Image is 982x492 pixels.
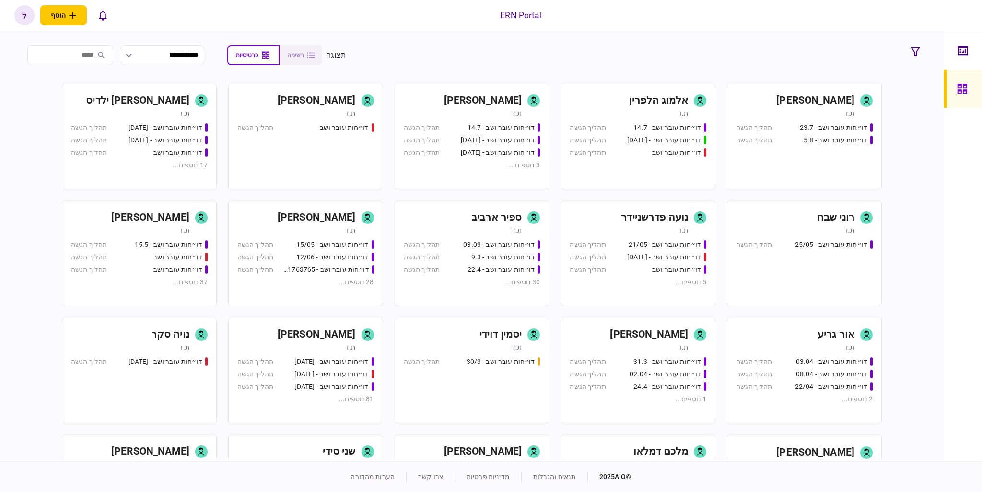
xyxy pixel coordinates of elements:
[795,382,867,392] div: דו״חות עובר ושב - 22/04
[228,318,383,423] a: [PERSON_NAME]ת.זדו״חות עובר ושב - 19/03/2025תהליך הגשהדו״חות עובר ושב - 19.3.25תהליך הגשהדו״חות ע...
[736,369,772,379] div: תהליך הגשה
[151,327,189,342] div: נויה סקר
[570,148,606,158] div: תהליך הגשה
[71,357,107,367] div: תהליך הגשה
[296,240,369,250] div: דו״חות עובר ושב - 15/05
[320,123,369,133] div: דו״חות עובר ושב
[237,277,374,287] div: 28 נוספים ...
[796,369,867,379] div: דו״חות עובר ושב - 08.04
[237,382,273,392] div: תהליך הגשה
[461,135,535,145] div: דו״חות עובר ושב - 23.7.25
[404,240,440,250] div: תהליך הגשה
[237,123,273,133] div: תהליך הגשה
[736,394,873,404] div: 2 נוספים ...
[513,342,522,352] div: ת.ז
[294,357,368,367] div: דו״חות עובר ושב - 19/03/2025
[395,84,549,189] a: [PERSON_NAME]ת.זדו״חות עובר ושב - 14.7תהליך הגשהדו״חות עובר ושב - 23.7.25תהליך הגשהדו״חות עובר וש...
[278,327,356,342] div: [PERSON_NAME]
[736,240,772,250] div: תהליך הגשה
[500,9,541,22] div: ERN Portal
[62,318,217,423] a: נויה סקרת.זדו״חות עובר ושב - 19.03.2025תהליך הגשה
[278,93,356,108] div: [PERSON_NAME]
[129,123,202,133] div: דו״חות עובר ושב - 25.06.25
[627,252,701,262] div: דו״חות עובר ושב - 03/06/25
[326,49,347,61] div: תצוגה
[570,277,706,287] div: 5 נוספים ...
[237,369,273,379] div: תהליך הגשה
[71,265,107,275] div: תהליך הגשה
[111,444,189,459] div: [PERSON_NAME]
[736,123,772,133] div: תהליך הגשה
[62,201,217,306] a: [PERSON_NAME]ת.זדו״חות עובר ושב - 15.5תהליך הגשהדו״חות עובר ושבתהליך הגשהדו״חות עובר ושבתהליך הגש...
[533,473,576,480] a: תנאים והגבלות
[736,135,772,145] div: תהליך הגשה
[629,240,701,250] div: דו״חות עובר ושב - 21/05
[129,135,202,145] div: דו״חות עובר ושב - 26.06.25
[294,382,368,392] div: דו״חות עובר ושב - 19.3.25
[323,444,356,459] div: שני סידי
[468,123,535,133] div: דו״חות עובר ושב - 14.7
[570,265,606,275] div: תהליך הגשה
[570,135,606,145] div: תהליך הגשה
[633,123,701,133] div: דו״חות עובר ושב - 14.7
[479,327,522,342] div: יסמין דוידי
[633,357,701,367] div: דו״חות עובר ושב - 31.3
[444,93,522,108] div: [PERSON_NAME]
[236,52,258,59] span: כרטיסיות
[570,369,606,379] div: תהליך הגשה
[71,160,208,170] div: 17 נוספים ...
[404,277,540,287] div: 30 נוספים ...
[467,357,535,367] div: דו״חות עובר ושב - 30/3
[404,160,540,170] div: 3 נוספים ...
[467,473,510,480] a: מדיניות פרטיות
[629,93,689,108] div: אלמוג הלפרין
[468,265,535,275] div: דו״חות עובר ושב - 22.4
[561,318,715,423] a: [PERSON_NAME]ת.זדו״חות עובר ושב - 31.3תהליך הגשהדו״חות עובר ושב - 02.04תהליך הגשהדו״חות עובר ושב ...
[727,84,882,189] a: [PERSON_NAME]ת.זדו״חות עובר ושב - 23.7תהליך הגשהדו״חות עובר ושב - 5.8תהליך הגשה
[71,277,208,287] div: 37 נוספים ...
[461,148,535,158] div: דו״חות עובר ושב - 24.7.25
[679,342,688,352] div: ת.ז
[14,5,35,25] button: ל
[570,357,606,367] div: תהליך הגשה
[633,444,688,459] div: מלכם דמלאו
[180,225,189,235] div: ת.ז
[404,123,440,133] div: תהליך הגשה
[237,394,374,404] div: 81 נוספים ...
[570,394,706,404] div: 1 נוספים ...
[776,93,854,108] div: [PERSON_NAME]
[776,445,854,460] div: [PERSON_NAME]
[817,210,854,225] div: רוני שבח
[40,5,87,25] button: פתח תפריט להוספת לקוח
[736,357,772,367] div: תהליך הגשה
[395,318,549,423] a: יסמין דוידית.זדו״חות עובר ושב - 30/3תהליך הגשה
[62,84,217,189] a: [PERSON_NAME] ילדיסת.זדו״חות עובר ושב - 25.06.25תהליך הגשהדו״חות עובר ושב - 26.06.25תהליך הגשהדו״...
[418,473,443,480] a: צרו קשר
[287,52,304,59] span: רשימה
[404,265,440,275] div: תהליך הגשה
[347,225,355,235] div: ת.ז
[570,123,606,133] div: תהליך הגשה
[621,210,688,225] div: נועה פדרשניידר
[513,225,522,235] div: ת.ז
[627,135,701,145] div: דו״חות עובר ושב - 15.07.25
[570,382,606,392] div: תהליך הגשה
[444,444,522,459] div: [PERSON_NAME]
[153,265,202,275] div: דו״חות עובר ושב
[846,225,854,235] div: ת.ז
[71,240,107,250] div: תהליך הגשה
[736,382,772,392] div: תהליך הגשה
[395,201,549,306] a: ספיר ארביבת.זדו״חות עובר ושב - 03.03תהליך הגשהדו״חות עובר ושב - 9.3תהליך הגשהדו״חות עובר ושב - 22...
[846,108,854,118] div: ת.ז
[471,210,522,225] div: ספיר ארביב
[296,252,369,262] div: דו״חות עובר ושב - 12/06
[227,45,280,65] button: כרטיסיות
[347,108,355,118] div: ת.ז
[610,327,688,342] div: [PERSON_NAME]
[630,369,701,379] div: דו״חות עובר ושב - 02.04
[280,45,322,65] button: רשימה
[727,318,882,423] a: אור גריעת.זדו״חות עובר ושב - 03.04תהליך הגשהדו״חות עובר ושב - 08.04תהליך הגשהדו״חות עובר ושב - 22...
[237,357,273,367] div: תהליך הגשה
[679,225,688,235] div: ת.ז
